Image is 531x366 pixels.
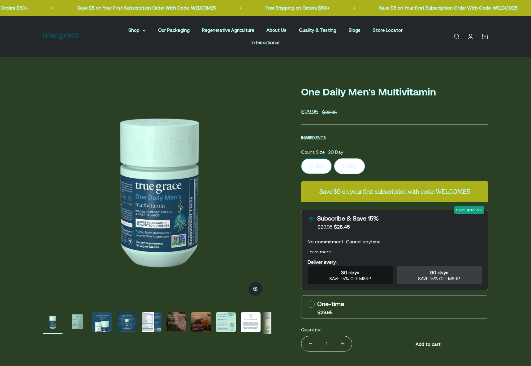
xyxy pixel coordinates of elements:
[301,149,326,156] legend: Count Size:
[67,312,87,334] button: Go to item 2
[266,27,287,33] a: About Us
[262,5,326,11] a: Free Shipping on Orders $50+
[349,27,360,33] a: Blogs
[117,312,137,332] img: One Daily Men's Multivitamin
[43,312,63,334] button: Go to item 1
[252,40,279,45] a: International
[319,187,470,196] strong: Save $5 on your first subscription with code: WELCOME5
[191,312,211,334] button: Go to item 7
[328,149,343,156] span: 30 Day
[380,341,476,348] div: Add to cart
[301,134,326,141] button: INGREDIENTS
[216,312,236,334] button: Go to item 8
[334,336,352,351] button: Increase quantity
[376,4,515,12] p: Save $5 on Your First Subscription Order With Code: WELCOME5
[43,77,271,305] img: One Daily Men's Multivitamin
[191,312,211,332] img: One Daily Men's Multivitamin
[142,312,162,334] button: Go to item 5
[373,27,403,33] a: Store Locator
[166,312,186,334] button: Go to item 6
[92,312,112,332] img: One Daily Men's Multivitamin
[117,312,137,334] button: Go to item 4
[299,27,336,33] a: Quality & Testing
[67,312,87,332] img: Daily Multivitamin for Immune Support, Energy, and Daily Balance* - Vitamin A, Vitamin D3, and Zi...
[265,317,285,334] button: Go to item 10
[216,312,236,332] img: One Daily Men's Multivitamin
[158,27,190,33] a: Our Packaging
[301,84,488,100] p: One Daily Men's Multivitamin
[202,27,254,33] a: Regenerative Agriculture
[142,312,162,332] img: One Daily Men's Multivitamin
[301,326,321,334] label: Quantity:
[301,107,318,116] sale-price: $29.95
[301,336,319,351] button: Decrease quantity
[43,312,63,332] img: One Daily Men's Multivitamin
[368,337,488,352] button: Add to cart
[241,312,261,334] button: Go to item 9
[166,312,186,332] img: One Daily Men's Multivitamin
[74,4,213,12] p: Save $5 on Your First Subscription Order With Code: WELCOME5
[92,312,112,334] button: Go to item 3
[322,109,337,116] compare-at-price: $33.95
[301,135,326,140] span: INGREDIENTS
[241,312,261,332] img: One Daily Men's Multivitamin
[128,27,146,34] summary: Shop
